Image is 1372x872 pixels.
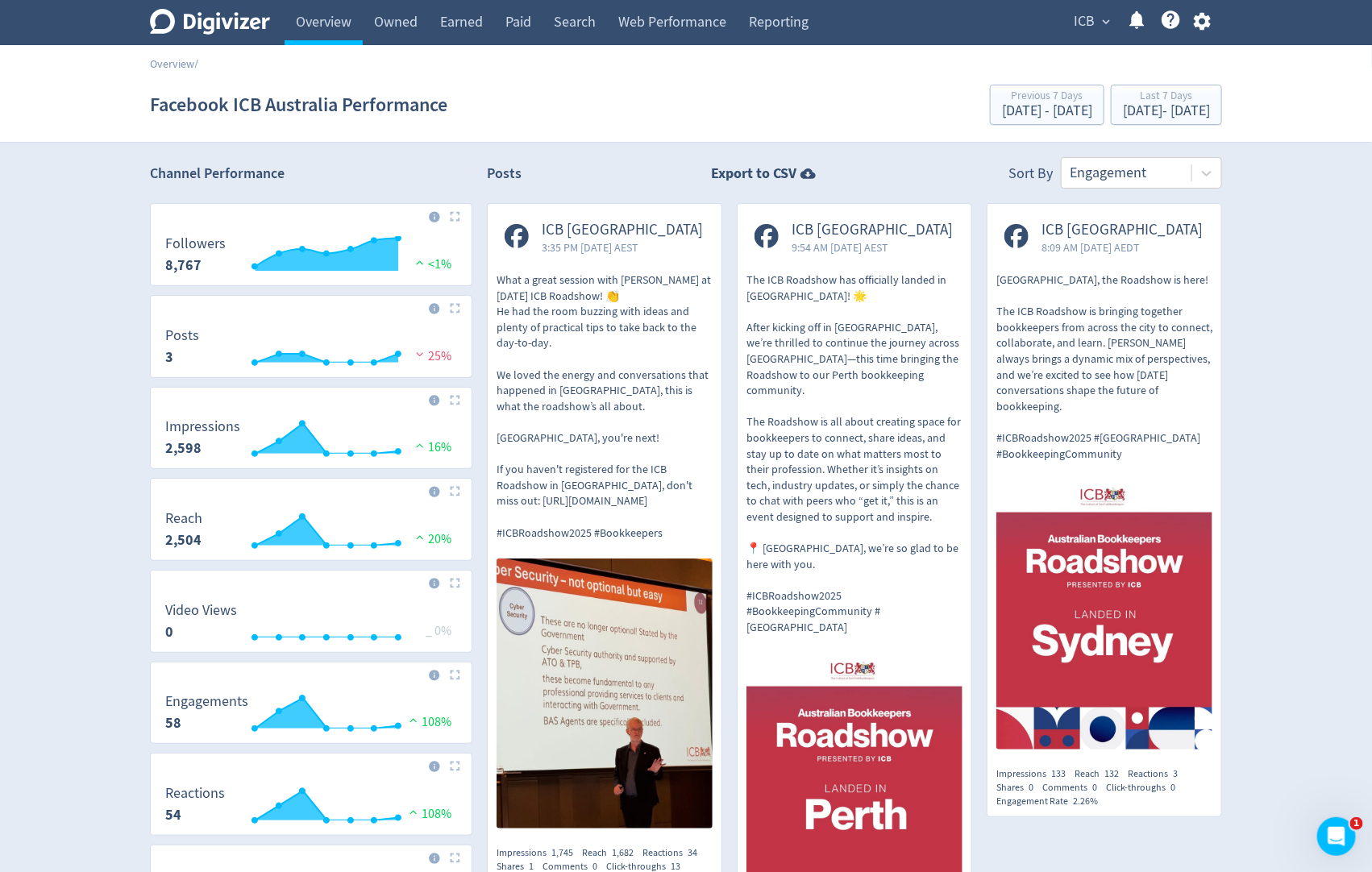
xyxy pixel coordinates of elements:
[165,692,248,711] dt: Engagements
[405,806,422,818] img: positive-performance.svg
[1123,104,1210,118] div: [DATE] - [DATE]
[996,795,1107,808] div: Engagement Rate
[412,439,451,455] span: 16%
[1099,15,1113,29] span: expand_more
[412,348,428,360] img: negative-performance.svg
[1074,9,1095,35] span: ICB
[165,417,240,436] dt: Impressions
[712,164,797,184] strong: Export to CSV
[542,221,703,239] span: ICB [GEOGRAPHIC_DATA]
[412,531,428,543] img: positive-performance.svg
[165,509,202,528] dt: Reach
[497,846,582,860] div: Impressions
[542,239,703,255] span: 3:35 PM [DATE] AEST
[1123,90,1210,104] div: Last 7 Days
[165,805,181,824] strong: 54
[165,255,202,275] strong: 8,767
[412,256,428,268] img: positive-performance.svg
[1075,767,1128,781] div: Reach
[165,601,237,620] dt: Video Views
[1111,85,1222,125] button: Last 7 Days[DATE]- [DATE]
[488,204,721,833] a: ICB [GEOGRAPHIC_DATA]3:35 PM [DATE] AESTWhat a great session with [PERSON_NAME] at [DATE] ICB Roa...
[582,846,642,860] div: Reach
[450,761,460,771] img: Placeholder
[1068,9,1114,35] button: ICB
[165,326,199,345] dt: Posts
[450,853,460,863] img: Placeholder
[450,303,460,314] img: Placeholder
[412,256,451,272] span: <1%
[450,211,460,222] img: Placeholder
[157,786,464,828] svg: Reactions 54
[1042,781,1106,795] div: Comments
[412,348,451,364] span: 25%
[405,806,451,822] span: 108%
[165,438,202,458] strong: 2,598
[987,204,1221,754] a: ICB [GEOGRAPHIC_DATA]8:09 AM [DATE] AEDT[GEOGRAPHIC_DATA], the Roadshow is here! The ICB Roadshow...
[450,578,460,588] img: Placeholder
[150,164,472,184] h2: Channel Performance
[1041,239,1203,255] span: 8:09 AM [DATE] AEDT
[1051,767,1066,780] span: 133
[1106,781,1184,795] div: Click-throughs
[792,239,953,255] span: 9:54 AM [DATE] AEST
[1092,781,1097,794] span: 0
[157,511,464,554] svg: Reach 2,504
[165,235,226,253] dt: Followers
[990,85,1104,125] button: Previous 7 Days[DATE] - [DATE]
[412,439,428,451] img: positive-performance.svg
[1170,781,1175,794] span: 0
[165,784,225,803] dt: Reactions
[497,272,713,541] p: What a great session with [PERSON_NAME] at [DATE] ICB Roadshow! 👏 He had the room buzzing with id...
[165,347,173,367] strong: 3
[1002,104,1092,118] div: [DATE] - [DATE]
[1350,817,1363,830] span: 1
[612,846,634,859] span: 1,682
[157,419,464,462] svg: Impressions 2,598
[1029,781,1033,794] span: 0
[1104,767,1119,780] span: 132
[157,236,464,279] svg: Followers 8,767
[194,56,198,71] span: /
[150,79,447,131] h1: Facebook ICB Australia Performance
[642,846,706,860] div: Reactions
[551,846,573,859] span: 1,745
[157,603,464,646] svg: Video Views 0
[412,531,451,547] span: 20%
[996,781,1042,795] div: Shares
[1002,90,1092,104] div: Previous 7 Days
[688,846,697,859] span: 34
[165,713,181,733] strong: 58
[165,622,173,642] strong: 0
[405,714,451,730] span: 108%
[996,767,1075,781] div: Impressions
[1173,767,1178,780] span: 3
[426,623,451,639] span: _ 0%
[157,694,464,737] svg: Engagements 58
[1317,817,1356,856] iframe: Intercom live chat
[405,714,422,726] img: positive-performance.svg
[1041,221,1203,239] span: ICB [GEOGRAPHIC_DATA]
[165,530,202,550] strong: 2,504
[487,164,522,189] h2: Posts
[996,272,1212,462] p: [GEOGRAPHIC_DATA], the Roadshow is here! The ICB Roadshow is bringing together bookkeepers from a...
[450,486,460,496] img: Placeholder
[1008,164,1053,189] div: Sort By
[746,272,962,636] p: The ICB Roadshow has officially landed in [GEOGRAPHIC_DATA]! 🌟 After kicking off in [GEOGRAPHIC_D...
[792,221,953,239] span: ICB [GEOGRAPHIC_DATA]
[1128,767,1187,781] div: Reactions
[1073,795,1098,808] span: 2.26%
[450,395,460,405] img: Placeholder
[150,56,194,71] a: Overview
[157,328,464,371] svg: Posts 3
[450,670,460,680] img: Placeholder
